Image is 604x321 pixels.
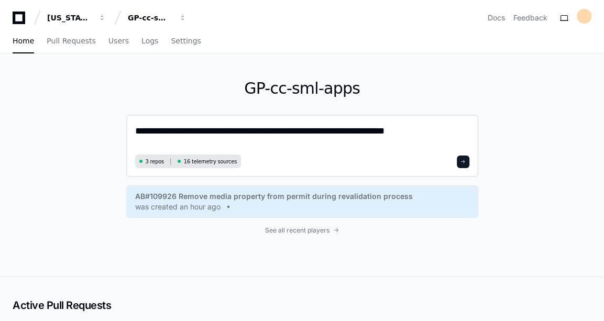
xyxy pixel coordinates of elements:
[13,298,591,313] h2: Active Pull Requests
[171,38,201,44] span: Settings
[126,79,478,98] h1: GP-cc-sml-apps
[126,226,478,235] a: See all recent players
[488,13,505,23] a: Docs
[43,8,110,27] button: [US_STATE] Pacific
[135,191,469,212] a: AB#109926 Remove media property from permit during revalidation processwas created an hour ago
[265,226,330,235] span: See all recent players
[141,38,158,44] span: Logs
[184,158,237,165] span: 16 telemetry sources
[135,202,221,212] span: was created an hour ago
[47,29,95,53] a: Pull Requests
[47,13,92,23] div: [US_STATE] Pacific
[124,8,191,27] button: GP-cc-sml-apps
[128,13,173,23] div: GP-cc-sml-apps
[13,38,34,44] span: Home
[47,38,95,44] span: Pull Requests
[135,191,413,202] span: AB#109926 Remove media property from permit during revalidation process
[171,29,201,53] a: Settings
[146,158,164,165] span: 3 repos
[13,29,34,53] a: Home
[513,13,547,23] button: Feedback
[108,29,129,53] a: Users
[108,38,129,44] span: Users
[141,29,158,53] a: Logs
